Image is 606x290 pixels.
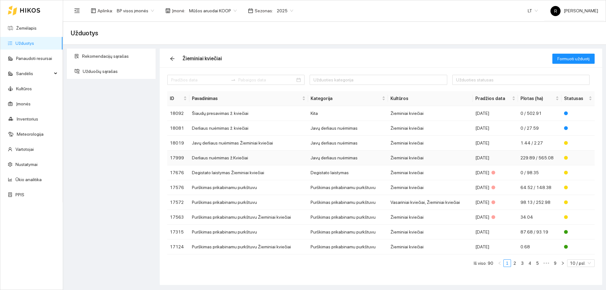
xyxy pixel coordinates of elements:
td: Kita [308,106,388,121]
span: Pavadinimas [192,95,301,102]
span: 2025 [277,6,293,15]
a: 4 [526,260,533,267]
a: Nustatymai [15,162,38,167]
a: 9 [552,260,559,267]
td: 17315 [167,225,189,240]
td: Purškimas prikabinamu purkštuvu [308,210,388,225]
td: Purškimas prikabinamu purkštuvu [189,195,308,210]
td: Derliaus nuėmimas ž.Kviečiai [189,151,308,165]
th: Kultūros [388,91,473,106]
td: Žieminiai kviečiai [388,165,473,180]
div: [DATE] [475,169,515,176]
td: 17124 [167,240,189,254]
td: Žieminiai kviečiai [388,106,473,121]
li: 4 [526,259,534,267]
div: [DATE] [475,110,515,117]
td: Žieminiai kviečiai [388,225,473,240]
td: Žieminiai kviečiai [388,121,473,136]
button: right [559,259,567,267]
li: 2 [511,259,519,267]
a: 1 [504,260,511,267]
span: left [498,261,502,265]
td: 18019 [167,136,189,151]
td: 34.04 [518,210,561,225]
span: Kategorija [311,95,381,102]
div: [DATE] [475,139,515,146]
span: swap-right [231,77,236,82]
td: Purškimas prikabinamu purkštuvu Žieminiai kviečiai [189,240,308,254]
th: this column's title is Plotas (ha),this column is sortable [518,91,561,106]
td: 18092 [167,106,189,121]
span: 10 / psl. [570,260,592,267]
td: Purškimas prikabinamu purkštuvu Žieminiai kviečiai [189,210,308,225]
span: Užduočių sąrašas [83,65,151,78]
span: Sandėlis [16,67,52,80]
th: this column's title is Pradžios data,this column is sortable [473,91,518,106]
span: calendar [248,8,253,13]
td: 0.68 [518,240,561,254]
li: Pirmyn [559,259,567,267]
a: Meteorologija [17,132,44,137]
span: Sezonas : [255,7,273,14]
td: Javų derliaus nuėmimas [308,121,388,136]
span: 64.52 / 148.38 [520,185,551,190]
li: 9 [551,259,559,267]
th: this column's title is Statusas,this column is sortable [561,91,595,106]
span: ••• [541,259,551,267]
td: Vasariniai kviečiai, Žieminiai kviečiai [388,195,473,210]
span: Įmonė : [172,7,185,14]
td: 17572 [167,195,189,210]
th: this column's title is Kategorija,this column is sortable [308,91,388,106]
span: arrow-left [168,56,177,61]
div: [DATE] [475,184,515,191]
td: Žieminiai kviečiai [388,180,473,195]
td: 18081 [167,121,189,136]
td: 17999 [167,151,189,165]
span: BP visos įmonės [117,6,154,15]
span: solution [74,54,79,58]
li: 3 [519,259,526,267]
td: 17563 [167,210,189,225]
div: Žieminiai kviečiai [182,55,222,62]
a: Kultūros [16,86,32,91]
a: Įmonės [16,101,31,106]
div: Page Size [567,259,595,267]
td: Derliaus nuėmimas ž. kviečiai [189,121,308,136]
span: Aplinka : [98,7,113,14]
button: arrow-left [167,54,177,64]
span: Statusas [564,95,587,102]
a: 3 [519,260,526,267]
span: right [561,261,565,265]
td: Šiaudų presavimas ž. kviečiai [189,106,308,121]
li: Peršokti 5 pls. [541,259,551,267]
td: Purškimas prikabinamu purkštuvu [189,180,308,195]
td: Purškimas prikabinamu purkštuvu [189,225,308,240]
span: [PERSON_NAME] [550,8,598,13]
td: Javų derliaus nuėmimas [308,136,388,151]
td: Javų derliaus nuėmimas [308,151,388,165]
a: Vartotojai [15,147,34,152]
span: ID [170,95,182,102]
span: 98.13 / 252.98 [520,200,550,205]
span: shop [165,8,170,13]
input: Pabaigos data [238,76,295,83]
span: 1.44 / 2.27 [520,140,543,145]
a: 2 [511,260,518,267]
span: 0 / 27.59 [520,126,539,131]
span: Pradžios data [475,95,511,102]
span: Rekomendacijų sąrašas [82,50,151,62]
th: this column's title is Pavadinimas,this column is sortable [189,91,308,106]
td: Javų derliaus nuėmimas Žieminiai kviečiai [189,136,308,151]
span: 87.68 / 93.19 [520,229,548,234]
span: layout [91,8,96,13]
td: 17676 [167,165,189,180]
td: Žieminiai kviečiai [388,136,473,151]
span: Mūšos aruodai KOOP [189,6,237,15]
span: R [554,6,557,16]
div: [DATE] [475,199,515,206]
td: Žieminiai kviečiai [388,210,473,225]
div: [DATE] [475,125,515,132]
button: menu-fold [71,4,83,17]
a: Panaudoti resursai [16,56,52,61]
span: 229.89 / 565.08 [520,155,554,160]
